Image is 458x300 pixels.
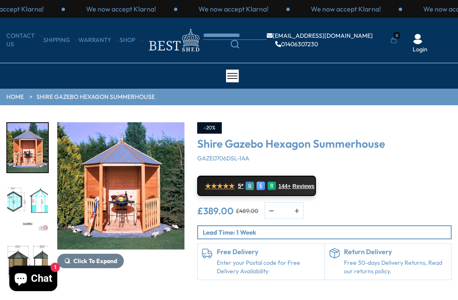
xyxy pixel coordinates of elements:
[198,4,268,14] p: We now accept Klarna!
[7,182,48,232] img: A5656Gazebo2020internalmm_c8bbf1ce-2d67-4fa3-b2a0-1e2f5fc652c1_200x200.jpg
[6,93,24,101] a: HOME
[344,248,447,256] h6: Return Delivery
[120,36,144,45] a: Shop
[197,154,249,162] span: GAZE0706DSL-1AA
[7,266,60,293] inbox-online-store-chat: Shopify online store chat
[197,206,234,216] ins: £389.00
[197,122,222,134] div: -20%
[57,122,184,250] img: Shire Gazebo Hexagon Summerhouse - Best Shed
[43,36,78,45] a: Shipping
[6,241,49,292] div: 3 / 8
[203,228,451,237] p: Lead Time: 1 Week
[268,182,276,190] div: R
[217,248,320,256] h6: Free Delivery
[6,32,43,48] a: CONTACT US
[290,4,402,14] div: 1 / 3
[393,32,400,39] span: 0
[257,182,265,190] div: E
[177,4,290,14] div: 3 / 3
[203,40,267,48] a: Search
[236,208,258,214] del: £489.00
[293,183,315,190] span: Reviews
[78,36,120,45] a: Warranty
[344,259,447,275] p: Free 30-days Delivery Returns, Read our returns policy.
[7,123,48,172] img: ShireGazebo_35df365f-5782-4d2a-b394-40fe0f8deb3c_200x200.jpg
[217,259,320,275] a: Enter your Postal code for Free Delivery Availability
[73,257,117,265] span: Click To Expand
[86,4,156,14] p: We now accept Klarna!
[311,4,381,14] p: We now accept Klarna!
[413,45,427,54] a: Login
[6,122,49,173] div: 1 / 8
[275,41,318,47] a: 01406307230
[57,254,124,268] button: Click To Expand
[197,176,316,196] a: ★★★★★ 5* G E R 144+ Reviews
[57,122,184,292] div: 1 / 8
[413,34,423,44] img: User Icon
[144,26,203,54] img: logo
[65,4,177,14] div: 2 / 3
[246,182,254,190] div: G
[278,183,290,190] span: 144+
[197,138,452,150] h3: Shire Gazebo Hexagon Summerhouse
[36,93,155,101] a: Shire Gazebo Hexagon Summerhouse
[6,182,49,233] div: 2 / 8
[205,182,235,190] span: ★★★★★
[391,36,397,45] a: 0
[7,242,48,291] img: A5656Gazebo2020mmft_a9fa3a3a-7935-4de7-84ee-ade4ab379727_200x200.jpg
[267,33,373,39] a: [EMAIL_ADDRESS][DOMAIN_NAME]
